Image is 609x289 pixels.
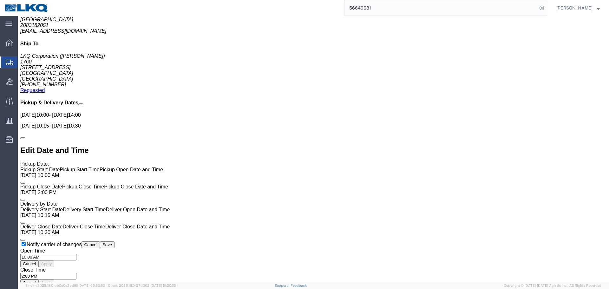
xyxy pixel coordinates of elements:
[344,0,537,16] input: Search for shipment number, reference number
[151,284,176,287] span: [DATE] 10:20:09
[25,284,105,287] span: Server: 2025.18.0-bb0e0c2bd68
[108,284,176,287] span: Client: 2025.18.0-27d3021
[556,4,593,11] span: Rajasheker Reddy
[275,284,291,287] a: Support
[504,283,601,288] span: Copyright © [DATE]-[DATE] Agistix Inc., All Rights Reserved
[291,284,307,287] a: Feedback
[18,16,609,282] iframe: FS Legacy Container
[4,3,49,13] img: logo
[556,4,600,12] button: [PERSON_NAME]
[78,284,105,287] span: [DATE] 09:52:52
